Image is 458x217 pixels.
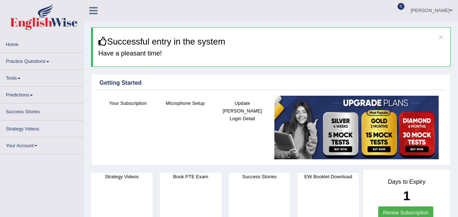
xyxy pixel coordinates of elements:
[439,33,443,41] button: ×
[274,96,439,159] img: small5.jpg
[91,173,153,180] h4: Strategy Videos
[229,173,290,180] h4: Success Stories
[0,137,83,152] a: Your Account
[0,53,83,67] a: Practice Questions
[371,179,442,185] h4: Days to Expiry
[98,50,445,57] h4: Have a pleasant time!
[403,189,410,203] b: 1
[0,87,83,101] a: Predictions
[0,103,83,118] a: Success Stories
[0,36,83,50] a: Home
[98,37,445,46] h3: Successful entry in the system
[218,99,267,122] h4: Update [PERSON_NAME] Login Detail
[160,173,222,180] h4: Book PTE Exam
[398,3,405,10] span: 5
[103,99,153,107] h4: Your Subscription
[160,99,210,107] h4: Microphone Setup
[0,70,83,84] a: Tests
[99,79,442,87] div: Getting Started
[297,173,359,180] h4: EW Booklet Download
[0,121,83,135] a: Strategy Videos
